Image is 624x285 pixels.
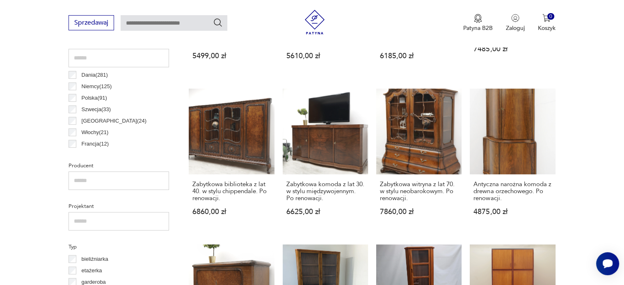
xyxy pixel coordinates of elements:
[82,128,109,137] p: Włochy ( 21 )
[213,18,223,27] button: Szukaj
[69,15,114,30] button: Sprzedawaj
[473,46,551,52] p: 7485,00 zł
[463,24,493,32] p: Patyna B2B
[380,208,458,215] p: 7860,00 zł
[283,89,368,231] a: Zabytkowa komoda z lat 30. w stylu międzywojennym. Po renowacji.Zabytkowa komoda z lat 30. w styl...
[82,116,146,125] p: [GEOGRAPHIC_DATA] ( 24 )
[192,181,270,202] h3: Zabytkowa biblioteka z lat 40. w stylu chippendale. Po renowacji.
[82,151,114,160] p: Norwegia ( 12 )
[82,105,111,114] p: Szwecja ( 33 )
[69,202,169,211] p: Projektant
[470,89,555,231] a: Antyczna narożna komoda z drewna orzechowego. Po renowacji.Antyczna narożna komoda z drewna orzec...
[286,208,364,215] p: 6625,00 zł
[506,24,525,32] p: Zaloguj
[473,181,551,202] h3: Antyczna narożna komoda z drewna orzechowego. Po renowacji.
[69,161,169,170] p: Producent
[82,93,107,103] p: Polska ( 91 )
[538,14,555,32] button: 0Koszyk
[192,52,270,59] p: 5499,00 zł
[302,10,327,34] img: Patyna - sklep z meblami i dekoracjami vintage
[286,52,364,59] p: 5610,00 zł
[506,14,525,32] button: Zaloguj
[511,14,519,22] img: Ikonka użytkownika
[82,82,112,91] p: Niemcy ( 125 )
[82,255,108,264] p: bieliźniarka
[82,266,102,275] p: etażerka
[463,14,493,32] button: Patyna B2B
[380,181,458,202] h3: Zabytkowa witryna z lat 70. w stylu neobarokowym. Po renowacji.
[82,139,109,148] p: Francja ( 12 )
[538,24,555,32] p: Koszyk
[463,14,493,32] a: Ikona medaluPatyna B2B
[69,242,169,251] p: Typ
[380,52,458,59] p: 6185,00 zł
[376,89,462,231] a: Zabytkowa witryna z lat 70. w stylu neobarokowym. Po renowacji.Zabytkowa witryna z lat 70. w styl...
[596,252,619,275] iframe: Smartsupp widget button
[547,13,554,20] div: 0
[82,71,108,80] p: Dania ( 281 )
[69,21,114,26] a: Sprzedawaj
[473,208,551,215] p: 4875,00 zł
[189,89,274,231] a: Zabytkowa biblioteka z lat 40. w stylu chippendale. Po renowacji.Zabytkowa biblioteka z lat 40. w...
[474,14,482,23] img: Ikona medalu
[542,14,551,22] img: Ikona koszyka
[192,208,270,215] p: 6860,00 zł
[286,181,364,202] h3: Zabytkowa komoda z lat 30. w stylu międzywojennym. Po renowacji.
